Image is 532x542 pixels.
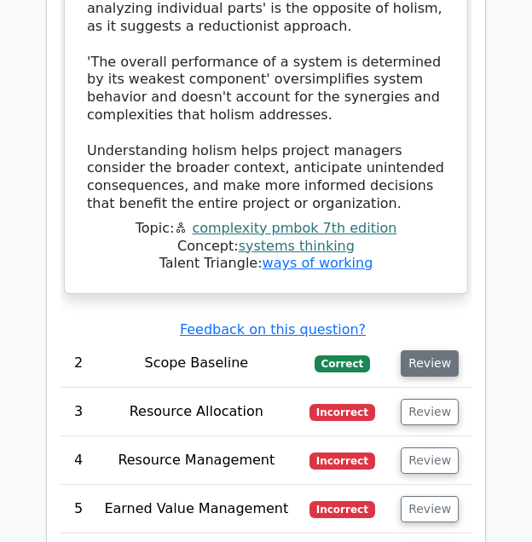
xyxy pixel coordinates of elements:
span: Incorrect [309,404,375,421]
div: Talent Triangle: [77,220,455,273]
button: Review [401,399,459,425]
button: Review [401,447,459,474]
td: 3 [61,388,96,436]
a: ways of working [263,255,373,271]
a: Feedback on this question? [180,321,366,337]
td: 2 [61,339,96,388]
td: Resource Allocation [96,388,296,436]
td: 5 [61,485,96,533]
span: Incorrect [309,453,375,470]
button: Review [401,350,459,377]
td: Resource Management [96,436,296,485]
span: Correct [315,355,370,372]
button: Review [401,496,459,522]
span: Incorrect [309,501,375,518]
td: Scope Baseline [96,339,296,388]
div: Topic: [77,220,455,238]
td: Earned Value Management [96,485,296,533]
a: complexity pmbok 7th edition [192,220,396,236]
a: systems thinking [239,238,355,254]
div: Concept: [77,238,455,256]
td: 4 [61,436,96,485]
